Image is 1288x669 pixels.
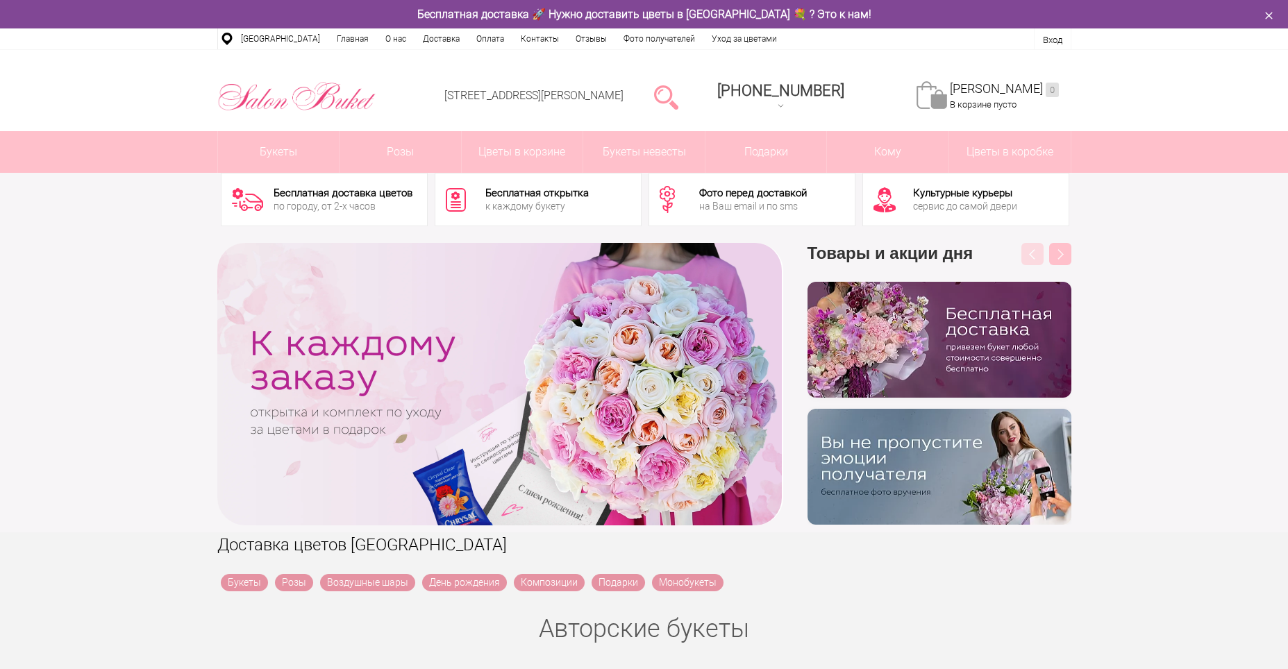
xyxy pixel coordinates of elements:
[709,77,853,117] a: [PHONE_NUMBER]
[808,243,1071,282] h3: Товары и акции дня
[485,201,589,211] div: к каждому букету
[652,574,724,591] a: Монобукеты
[1043,35,1062,45] a: Вход
[485,188,589,198] div: Бесплатная открытка
[340,131,461,173] a: Розы
[808,282,1071,398] img: hpaj04joss48rwypv6hbykmvk1dj7zyr.png.webp
[1049,243,1071,265] button: Next
[539,614,749,643] a: Авторские букеты
[328,28,377,49] a: Главная
[950,99,1017,110] span: В корзине пусто
[705,131,827,173] a: Подарки
[717,82,844,99] span: [PHONE_NUMBER]
[221,574,268,591] a: Букеты
[512,28,567,49] a: Контакты
[217,532,1071,557] h1: Доставка цветов [GEOGRAPHIC_DATA]
[320,574,415,591] a: Воздушные шары
[415,28,468,49] a: Доставка
[827,131,948,173] span: Кому
[422,574,507,591] a: День рождения
[592,574,645,591] a: Подарки
[218,131,340,173] a: Букеты
[514,574,585,591] a: Композиции
[699,201,807,211] div: на Ваш email и по sms
[468,28,512,49] a: Оплата
[275,574,313,591] a: Розы
[217,78,376,115] img: Цветы Нижний Новгород
[1046,83,1059,97] ins: 0
[913,201,1017,211] div: сервис до самой двери
[699,188,807,198] div: Фото перед доставкой
[583,131,705,173] a: Букеты невесты
[444,89,624,102] a: [STREET_ADDRESS][PERSON_NAME]
[950,81,1059,97] a: [PERSON_NAME]
[567,28,615,49] a: Отзывы
[462,131,583,173] a: Цветы в корзине
[274,201,412,211] div: по городу, от 2-х часов
[703,28,785,49] a: Уход за цветами
[949,131,1071,173] a: Цветы в коробке
[615,28,703,49] a: Фото получателей
[207,7,1082,22] div: Бесплатная доставка 🚀 Нужно доставить цветы в [GEOGRAPHIC_DATA] 💐 ? Это к нам!
[233,28,328,49] a: [GEOGRAPHIC_DATA]
[913,188,1017,198] div: Культурные курьеры
[808,409,1071,525] img: v9wy31nijnvkfycrkduev4dhgt9psb7e.png.webp
[377,28,415,49] a: О нас
[274,188,412,198] div: Бесплатная доставка цветов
